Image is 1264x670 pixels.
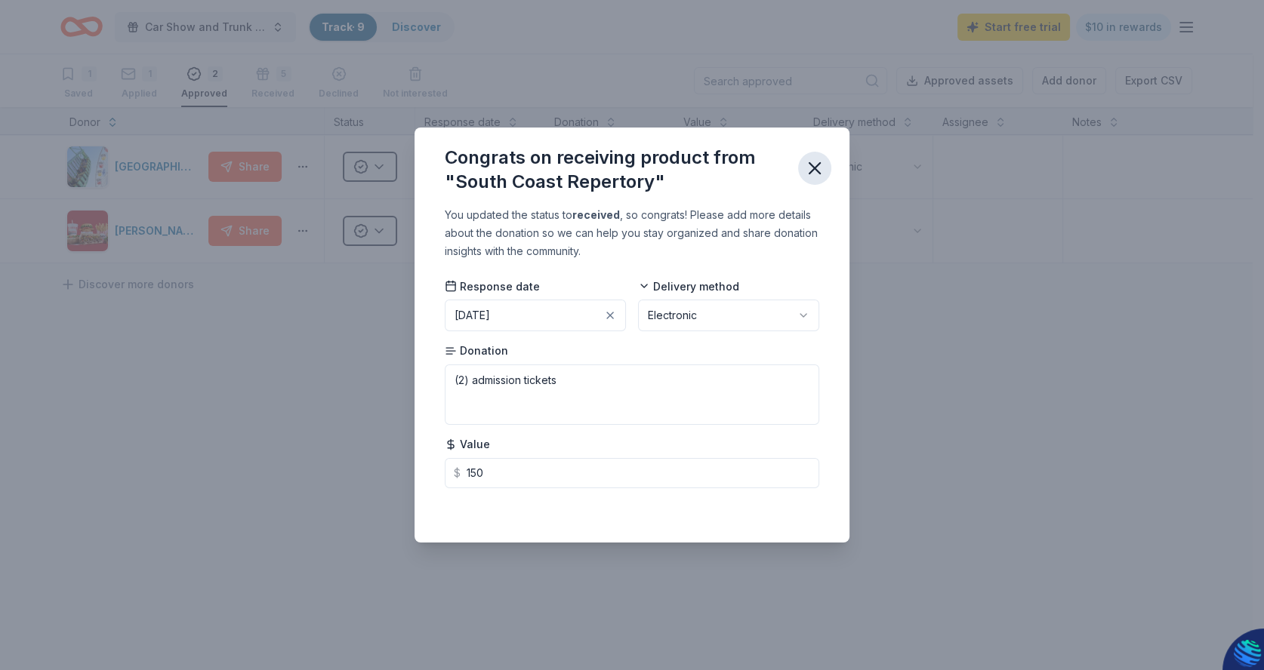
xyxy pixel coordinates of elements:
[455,306,490,324] div: [DATE]
[572,208,620,221] b: received
[445,206,819,260] div: You updated the status to , so congrats! Please add more details about the donation so we can hel...
[445,279,540,294] span: Response date
[445,146,786,194] div: Congrats on receiving product from "South Coast Repertory"
[445,343,508,358] span: Donation
[445,300,626,331] button: [DATE]
[445,364,819,425] textarea: (2) admission tickets
[638,279,739,294] span: Delivery method
[445,437,490,452] span: Value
